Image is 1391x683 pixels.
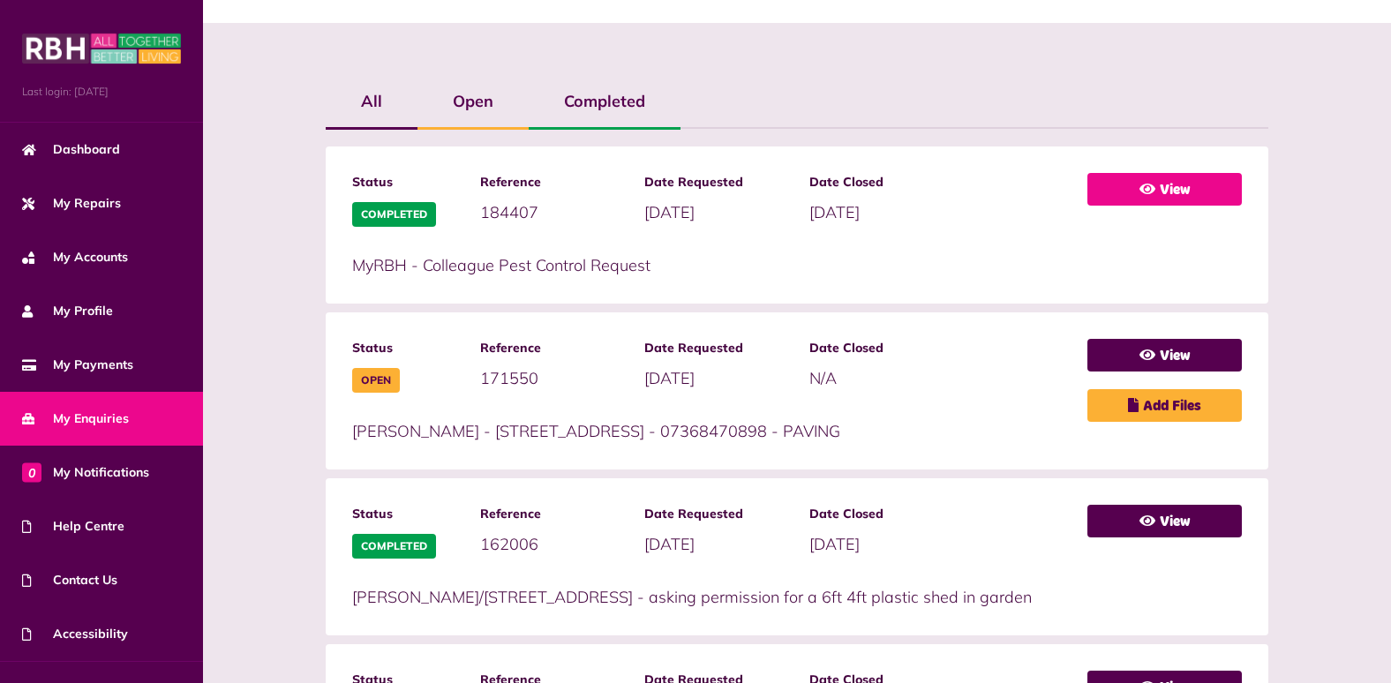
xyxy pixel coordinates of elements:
a: View [1087,173,1242,206]
span: Reference [480,173,628,191]
span: Date Closed [809,173,957,191]
span: Completed [352,534,436,559]
span: My Accounts [22,248,128,266]
span: Date Closed [809,505,957,523]
label: Completed [529,76,680,127]
label: Open [417,76,529,127]
span: 0 [22,462,41,482]
span: 184407 [480,202,538,222]
span: [DATE] [644,202,695,222]
span: My Notifications [22,463,149,482]
span: My Enquiries [22,409,129,428]
label: All [326,76,417,127]
span: [DATE] [644,534,695,554]
span: 171550 [480,368,538,388]
span: Date Requested [644,173,792,191]
span: [DATE] [809,534,860,554]
span: Accessibility [22,625,128,643]
span: Status [352,505,462,523]
a: View [1087,505,1242,537]
span: Date Closed [809,339,957,357]
span: Reference [480,339,628,357]
span: [DATE] [809,202,860,222]
span: Contact Us [22,571,117,589]
a: Add Files [1087,389,1242,422]
span: My Repairs [22,194,121,213]
p: MyRBH - Colleague Pest Control Request [352,253,1070,277]
span: Status [352,339,462,357]
img: MyRBH [22,31,181,66]
span: Date Requested [644,505,792,523]
span: N/A [809,368,837,388]
span: Reference [480,505,628,523]
span: Completed [352,202,436,227]
p: [PERSON_NAME]/[STREET_ADDRESS] - asking permission for a 6ft 4ft plastic shed in garden [352,585,1070,609]
span: 162006 [480,534,538,554]
span: Dashboard [22,140,120,159]
span: My Payments [22,356,133,374]
p: [PERSON_NAME] - [STREET_ADDRESS] - 07368470898 - PAVING [352,419,1070,443]
span: Last login: [DATE] [22,84,181,100]
span: Status [352,173,462,191]
span: Open [352,368,400,393]
span: Date Requested [644,339,792,357]
a: View [1087,339,1242,372]
span: [DATE] [644,368,695,388]
span: Help Centre [22,517,124,536]
span: My Profile [22,302,113,320]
